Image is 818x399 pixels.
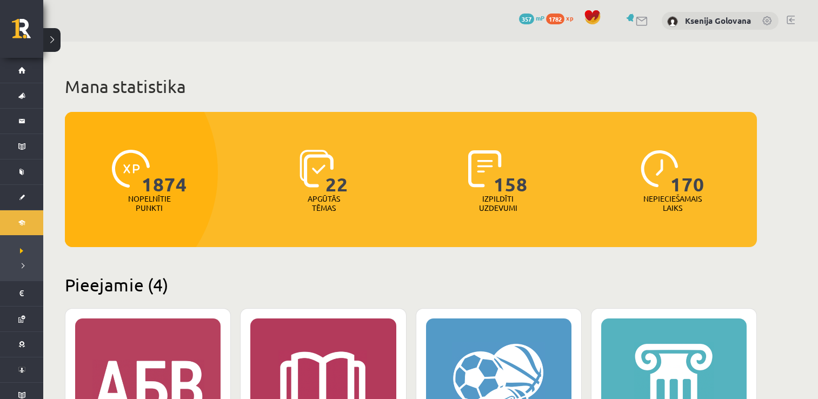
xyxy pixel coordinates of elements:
[128,194,171,212] p: Nopelnītie punkti
[643,194,702,212] p: Nepieciešamais laiks
[667,16,678,27] img: Ksenija Golovana
[325,150,348,194] span: 22
[303,194,345,212] p: Apgūtās tēmas
[65,76,757,97] h1: Mana statistika
[494,150,528,194] span: 158
[142,150,187,194] span: 1874
[685,15,751,26] a: Ksenija Golovana
[546,14,578,22] a: 1782 xp
[12,19,43,46] a: Rīgas 1. Tālmācības vidusskola
[477,194,519,212] p: Izpildīti uzdevumi
[112,150,150,188] img: icon-xp-0682a9bc20223a9ccc6f5883a126b849a74cddfe5390d2b41b4391c66f2066e7.svg
[566,14,573,22] span: xp
[300,150,334,188] img: icon-learned-topics-4a711ccc23c960034f471b6e78daf4a3bad4a20eaf4de84257b87e66633f6470.svg
[546,14,564,24] span: 1782
[536,14,544,22] span: mP
[670,150,704,194] span: 170
[468,150,502,188] img: icon-completed-tasks-ad58ae20a441b2904462921112bc710f1caf180af7a3daa7317a5a94f2d26646.svg
[65,274,757,295] h2: Pieejamie (4)
[641,150,679,188] img: icon-clock-7be60019b62300814b6bd22b8e044499b485619524d84068768e800edab66f18.svg
[519,14,534,24] span: 357
[519,14,544,22] a: 357 mP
